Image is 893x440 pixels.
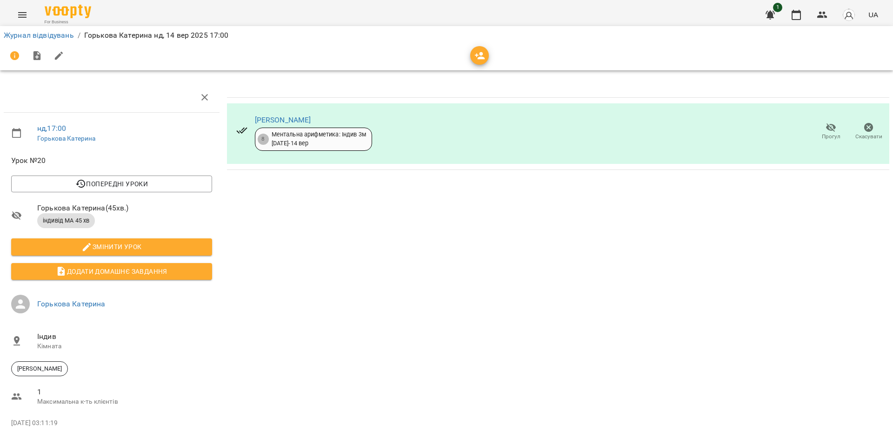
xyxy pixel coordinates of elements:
[773,3,782,12] span: 1
[45,5,91,18] img: Voopty Logo
[11,419,212,428] p: [DATE] 03:11:19
[37,342,212,351] p: Кімната
[84,30,229,41] p: Горькова Катерина нд, 14 вер 2025 17:00
[868,10,878,20] span: UA
[4,31,74,40] a: Журнал відвідувань
[37,331,212,342] span: Індив
[842,8,855,21] img: avatar_s.png
[45,19,91,25] span: For Business
[272,130,366,148] div: Ментальна арифметика: Індив 3м [DATE] - 14 вер
[37,135,96,142] a: Горькова Катерина
[78,30,80,41] li: /
[37,217,95,225] span: індивід МА 45 хв
[4,30,889,41] nav: breadcrumb
[850,119,887,145] button: Скасувати
[11,263,212,280] button: Додати домашнє завдання
[37,386,212,398] span: 1
[37,299,106,308] a: Горькова Катерина
[37,203,212,214] span: Горькова Катерина ( 45 хв. )
[11,176,212,192] button: Попередні уроки
[37,397,212,406] p: Максимальна к-ть клієнтів
[11,238,212,255] button: Змінити урок
[255,115,311,124] a: [PERSON_NAME]
[258,134,269,145] div: 8
[37,124,66,133] a: нд , 17:00
[812,119,850,145] button: Прогул
[19,178,205,190] span: Попередні уроки
[855,133,882,141] span: Скасувати
[19,266,205,277] span: Додати домашнє завдання
[11,155,212,166] span: Урок №20
[11,4,33,26] button: Menu
[12,365,67,373] span: [PERSON_NAME]
[865,6,882,23] button: UA
[11,361,68,376] div: [PERSON_NAME]
[822,133,840,141] span: Прогул
[19,241,205,252] span: Змінити урок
